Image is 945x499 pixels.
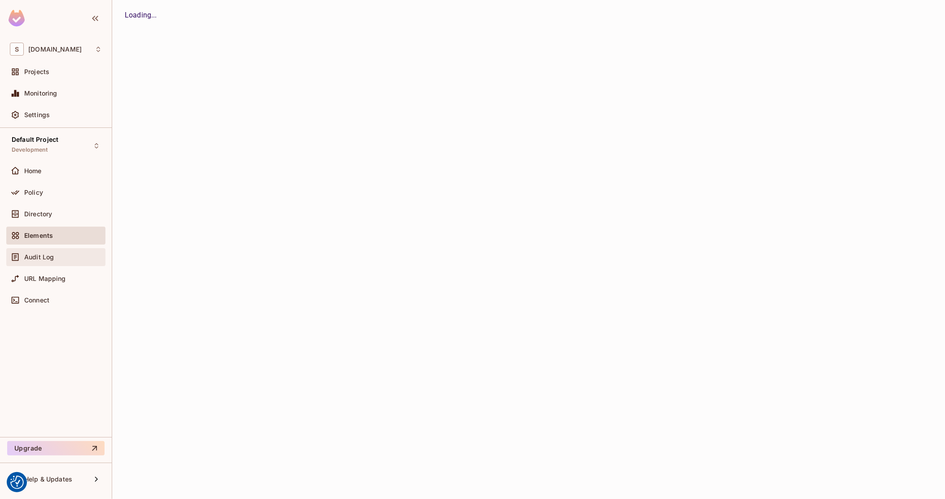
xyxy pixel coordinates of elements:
[24,90,57,97] span: Monitoring
[24,476,72,483] span: Help & Updates
[28,46,82,53] span: Workspace: sea.live
[24,189,43,196] span: Policy
[125,10,932,21] div: Loading...
[24,68,49,75] span: Projects
[24,232,53,239] span: Elements
[24,297,49,304] span: Connect
[24,210,52,218] span: Directory
[24,275,66,282] span: URL Mapping
[24,111,50,118] span: Settings
[24,254,54,261] span: Audit Log
[9,10,25,26] img: SReyMgAAAABJRU5ErkJggg==
[10,476,24,489] img: Revisit consent button
[10,43,24,56] span: S
[10,476,24,489] button: Consent Preferences
[12,136,58,143] span: Default Project
[12,146,48,153] span: Development
[7,441,105,455] button: Upgrade
[24,167,42,175] span: Home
